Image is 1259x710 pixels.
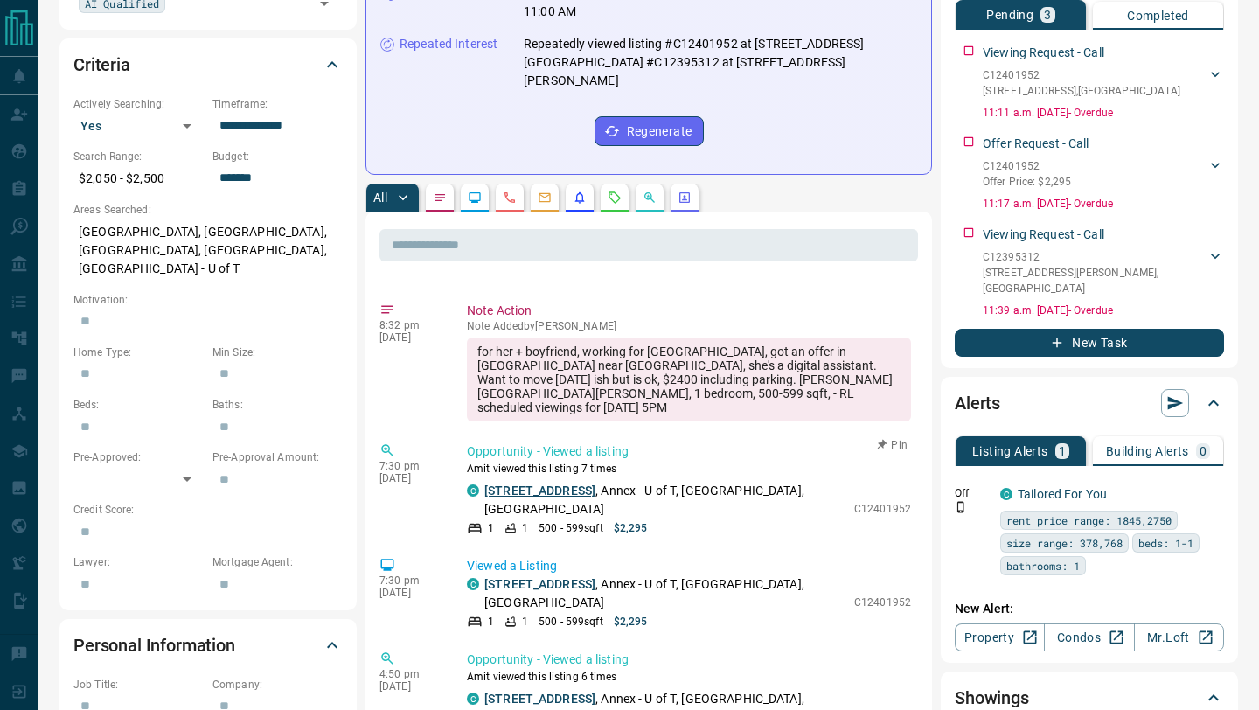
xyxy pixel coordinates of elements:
[1044,9,1051,21] p: 3
[614,614,648,630] p: $2,295
[73,449,204,465] p: Pre-Approved:
[73,397,204,413] p: Beds:
[854,595,911,610] p: C12401952
[400,35,497,53] p: Repeated Interest
[1006,557,1080,574] span: bathrooms: 1
[1059,445,1066,457] p: 1
[467,651,911,669] p: Opportunity - Viewed a listing
[643,191,657,205] svg: Opportunities
[379,331,441,344] p: [DATE]
[955,600,1224,618] p: New Alert:
[467,302,911,320] p: Note Action
[467,693,479,705] div: condos.ca
[379,460,441,472] p: 7:30 pm
[488,520,494,536] p: 1
[983,196,1224,212] p: 11:17 a.m. [DATE] - Overdue
[1044,623,1134,651] a: Condos
[467,557,911,575] p: Viewed a Listing
[73,218,343,283] p: [GEOGRAPHIC_DATA], [GEOGRAPHIC_DATA], [GEOGRAPHIC_DATA], [GEOGRAPHIC_DATA], [GEOGRAPHIC_DATA] - U...
[484,577,595,591] a: [STREET_ADDRESS]
[212,449,343,465] p: Pre-Approval Amount:
[467,320,911,332] p: Note Added by [PERSON_NAME]
[983,226,1104,244] p: Viewing Request - Call
[467,461,911,477] p: Amit viewed this listing 7 times
[595,116,704,146] button: Regenerate
[983,303,1224,318] p: 11:39 a.m. [DATE] - Overdue
[867,437,918,453] button: Pin
[983,44,1104,62] p: Viewing Request - Call
[1127,10,1189,22] p: Completed
[484,484,595,498] a: [STREET_ADDRESS]
[73,164,204,193] p: $2,050 - $2,500
[73,96,204,112] p: Actively Searching:
[73,149,204,164] p: Search Range:
[1134,623,1224,651] a: Mr.Loft
[573,191,587,205] svg: Listing Alerts
[433,191,447,205] svg: Notes
[212,149,343,164] p: Budget:
[467,578,479,590] div: condos.ca
[983,174,1071,190] p: Offer Price: $2,295
[379,587,441,599] p: [DATE]
[73,502,343,518] p: Credit Score:
[484,692,595,706] a: [STREET_ADDRESS]
[539,614,602,630] p: 500 - 599 sqft
[986,9,1033,21] p: Pending
[484,482,845,519] p: , Annex - U of T, [GEOGRAPHIC_DATA], [GEOGRAPHIC_DATA]
[212,96,343,112] p: Timeframe:
[1138,534,1193,552] span: beds: 1-1
[73,292,343,308] p: Motivation:
[983,83,1180,99] p: [STREET_ADDRESS] , [GEOGRAPHIC_DATA]
[983,155,1224,193] div: C12401952Offer Price: $2,295
[955,382,1224,424] div: Alerts
[484,575,845,612] p: , Annex - U of T, [GEOGRAPHIC_DATA], [GEOGRAPHIC_DATA]
[73,554,204,570] p: Lawyer:
[503,191,517,205] svg: Calls
[73,631,235,659] h2: Personal Information
[212,554,343,570] p: Mortgage Agent:
[854,501,911,517] p: C12401952
[467,338,911,421] div: for her + boyfriend, working for [GEOGRAPHIC_DATA], got an offer in [GEOGRAPHIC_DATA] near [GEOGR...
[1106,445,1189,457] p: Building Alerts
[73,345,204,360] p: Home Type:
[972,445,1048,457] p: Listing Alerts
[212,345,343,360] p: Min Size:
[73,51,130,79] h2: Criteria
[678,191,692,205] svg: Agent Actions
[1000,488,1012,500] div: condos.ca
[983,64,1224,102] div: C12401952[STREET_ADDRESS],[GEOGRAPHIC_DATA]
[983,265,1207,296] p: [STREET_ADDRESS][PERSON_NAME] , [GEOGRAPHIC_DATA]
[983,135,1089,153] p: Offer Request - Call
[73,624,343,666] div: Personal Information
[522,614,528,630] p: 1
[467,442,911,461] p: Opportunity - Viewed a listing
[379,574,441,587] p: 7:30 pm
[488,614,494,630] p: 1
[379,319,441,331] p: 8:32 pm
[539,520,602,536] p: 500 - 599 sqft
[468,191,482,205] svg: Lead Browsing Activity
[379,668,441,680] p: 4:50 pm
[379,472,441,484] p: [DATE]
[955,329,1224,357] button: New Task
[614,520,648,536] p: $2,295
[1006,534,1123,552] span: size range: 378,768
[983,158,1071,174] p: C12401952
[73,44,343,86] div: Criteria
[955,501,967,513] svg: Push Notification Only
[1018,487,1107,501] a: Tailored For You
[467,484,479,497] div: condos.ca
[73,677,204,693] p: Job Title:
[955,623,1045,651] a: Property
[983,249,1207,265] p: C12395312
[373,191,387,204] p: All
[379,680,441,693] p: [DATE]
[983,67,1180,83] p: C12401952
[212,397,343,413] p: Baths:
[73,112,204,140] div: Yes
[212,677,343,693] p: Company:
[983,246,1224,300] div: C12395312[STREET_ADDRESS][PERSON_NAME],[GEOGRAPHIC_DATA]
[467,669,911,685] p: Amit viewed this listing 6 times
[538,191,552,205] svg: Emails
[983,105,1224,121] p: 11:11 a.m. [DATE] - Overdue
